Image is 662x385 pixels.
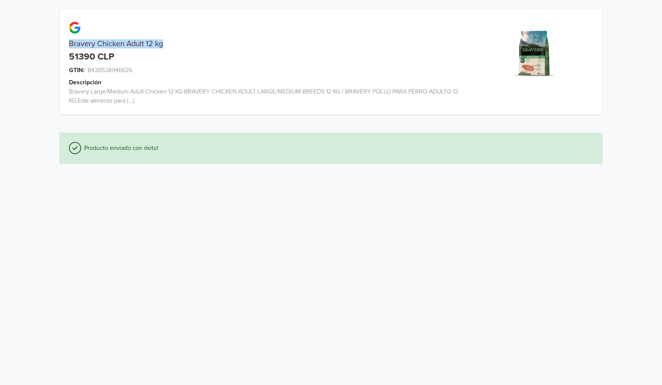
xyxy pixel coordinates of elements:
span: GTIN: [69,66,85,75]
div: Descripción [69,78,475,87]
span: 8436538946626 [88,66,132,75]
span: Producto enviado con éxito! [81,143,158,153]
div: Bravery Large/Medium Adult Chicken 12 KG BRAVERY CHICKEN ADULT LARGE/MEDIUM BREEDS 12 KG / BRAVER... [60,87,466,105]
div: 51390 CLP [69,52,114,63]
div: Bravery Chicken Adult 12 kg [60,39,466,48]
img: product_image [505,24,563,82]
